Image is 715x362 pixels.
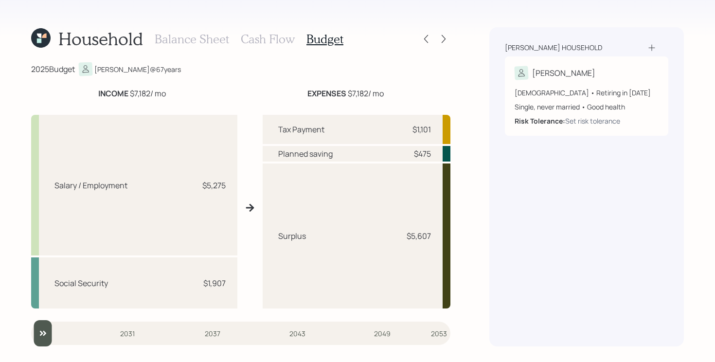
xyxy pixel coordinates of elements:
div: Set risk tolerance [565,116,620,126]
div: Tax Payment [278,124,324,135]
div: [PERSON_NAME] household [505,43,602,53]
div: Planned saving [278,148,333,160]
h3: Balance Sheet [155,32,229,46]
div: $5,607 [407,230,431,242]
div: $1,907 [203,277,226,289]
h3: Budget [306,32,343,46]
div: $1,101 [412,124,431,135]
div: [DEMOGRAPHIC_DATA] • Retiring in [DATE] [515,88,659,98]
div: $5,275 [202,180,226,191]
div: 2025 Budget [31,63,75,75]
b: Risk Tolerance: [515,116,565,126]
h3: Cash Flow [241,32,295,46]
div: $475 [414,148,431,160]
div: $7,182 / mo [98,88,166,99]
b: EXPENSES [307,88,346,99]
div: Single, never married • Good health [515,102,659,112]
div: Social Security [54,277,108,289]
div: Salary / Employment [54,180,127,191]
h1: Household [58,28,143,49]
div: $7,182 / mo [307,88,384,99]
div: Surplus [278,230,306,242]
div: [PERSON_NAME] [532,67,595,79]
b: INCOME [98,88,128,99]
div: [PERSON_NAME] @ 67 years [94,64,181,74]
